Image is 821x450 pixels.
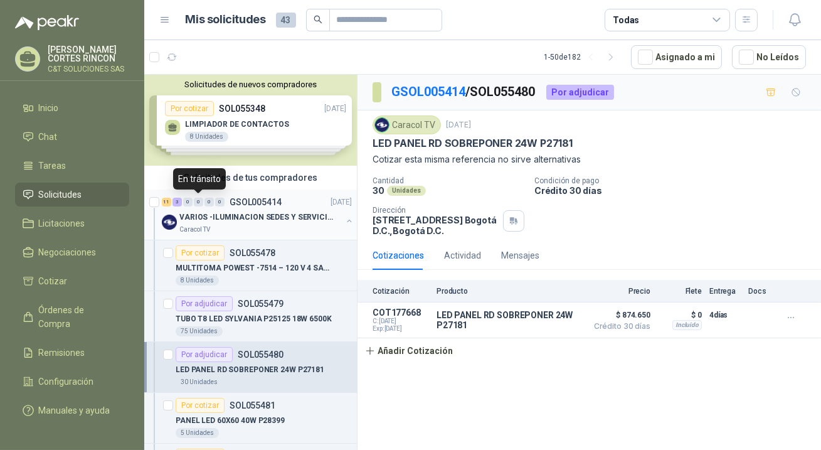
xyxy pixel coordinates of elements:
[373,137,573,150] p: LED PANEL RD SOBREPONER 24W P27181
[373,176,524,185] p: Cantidad
[176,276,219,286] div: 8 Unidades
[48,65,129,73] p: C&T SOLUCIONES SAS
[230,401,275,410] p: SOL055481
[373,215,498,236] p: [STREET_ADDRESS] Bogotá D.C. , Bogotá D.C.
[373,287,429,296] p: Cotización
[176,245,225,260] div: Por cotizar
[176,296,233,311] div: Por adjudicar
[15,399,129,422] a: Manuales y ayuda
[179,225,210,235] p: Caracol TV
[358,338,460,363] button: Añadir Cotización
[373,325,429,333] span: Exp: [DATE]
[15,341,129,365] a: Remisiones
[444,249,481,262] div: Actividad
[144,342,357,393] a: Por adjudicarSOL055480LED PANEL RD SOBREPONER 24W P2718130 Unidades
[276,13,296,28] span: 43
[39,188,82,201] span: Solicitudes
[732,45,806,69] button: No Leídos
[176,398,225,413] div: Por cotizar
[183,198,193,206] div: 0
[172,198,182,206] div: 3
[373,153,806,166] p: Cotizar esta misma referencia no sirve alternativas
[144,75,357,166] div: Solicitudes de nuevos compradoresPor cotizarSOL055348[DATE] LIMPIADOR DE CONTACTOS8 UnidadesPor c...
[709,308,741,323] p: 4 días
[230,198,282,206] p: GSOL005414
[15,212,129,235] a: Licitaciones
[391,84,465,99] a: GSOL005414
[48,45,129,63] p: [PERSON_NAME] CORTES RINCON
[186,11,266,29] h1: Mis solicitudes
[15,370,129,394] a: Configuración
[39,375,94,388] span: Configuración
[588,287,650,296] p: Precio
[144,393,357,444] a: Por cotizarSOL055481PANEL LED 60X60 40W P283995 Unidades
[501,249,539,262] div: Mensajes
[144,240,357,291] a: Por cotizarSOL055478MULTITOMA POWEST -7514 – 120 V 4 SALIDAS8 Unidades
[179,212,336,223] p: VARIOS -ILUMINACION SEDES Y SERVICIOS
[238,350,283,359] p: SOL055480
[15,240,129,264] a: Negociaciones
[39,274,68,288] span: Cotizar
[39,404,110,417] span: Manuales y ayuda
[39,245,97,259] span: Negociaciones
[238,299,283,308] p: SOL055479
[176,262,332,274] p: MULTITOMA POWEST -7514 – 120 V 4 SALIDAS
[15,15,79,30] img: Logo peakr
[176,313,332,325] p: TUBO T8 LED SYLVANIA P25125 18W 6500K
[588,323,650,330] span: Crédito 30 días
[331,196,352,208] p: [DATE]
[39,346,85,360] span: Remisiones
[373,115,441,134] div: Caracol TV
[672,320,702,330] div: Incluido
[39,130,58,144] span: Chat
[15,125,129,149] a: Chat
[437,310,580,330] p: LED PANEL RD SOBREPONER 24W P27181
[613,13,639,27] div: Todas
[544,47,621,67] div: 1 - 50 de 182
[39,101,59,115] span: Inicio
[546,85,614,100] div: Por adjudicar
[534,185,816,196] p: Crédito 30 días
[176,364,324,376] p: LED PANEL RD SOBREPONER 24W P27181
[15,96,129,120] a: Inicio
[375,118,389,132] img: Company Logo
[314,15,322,24] span: search
[373,206,498,215] p: Dirección
[391,82,536,102] p: / SOL055480
[373,249,424,262] div: Cotizaciones
[173,168,226,190] div: En tránsito
[631,45,722,69] button: Asignado a mi
[534,176,816,185] p: Condición de pago
[15,183,129,206] a: Solicitudes
[373,308,429,318] p: COT177668
[162,195,354,235] a: 11 3 0 0 0 0 GSOL005414[DATE] Company LogoVARIOS -ILUMINACION SEDES Y SERVICIOSCaracol TV
[15,154,129,178] a: Tareas
[387,186,426,196] div: Unidades
[373,185,384,196] p: 30
[162,215,177,230] img: Company Logo
[39,303,117,331] span: Órdenes de Compra
[15,298,129,336] a: Órdenes de Compra
[162,198,171,206] div: 11
[176,415,285,427] p: PANEL LED 60X60 40W P28399
[39,217,85,230] span: Licitaciones
[658,287,702,296] p: Flete
[194,198,203,206] div: 0
[748,287,773,296] p: Docs
[588,308,650,323] span: $ 874.650
[149,80,352,89] button: Solicitudes de nuevos compradores
[144,166,357,190] div: Solicitudes de tus compradores
[176,377,223,387] div: 30 Unidades
[230,249,275,257] p: SOL055478
[15,269,129,293] a: Cotizar
[176,347,233,362] div: Por adjudicar
[215,198,225,206] div: 0
[176,326,223,336] div: 75 Unidades
[204,198,214,206] div: 0
[144,291,357,342] a: Por adjudicarSOL055479TUBO T8 LED SYLVANIA P25125 18W 6500K75 Unidades
[39,159,66,173] span: Tareas
[446,119,471,131] p: [DATE]
[437,287,580,296] p: Producto
[176,428,219,438] div: 5 Unidades
[709,287,741,296] p: Entrega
